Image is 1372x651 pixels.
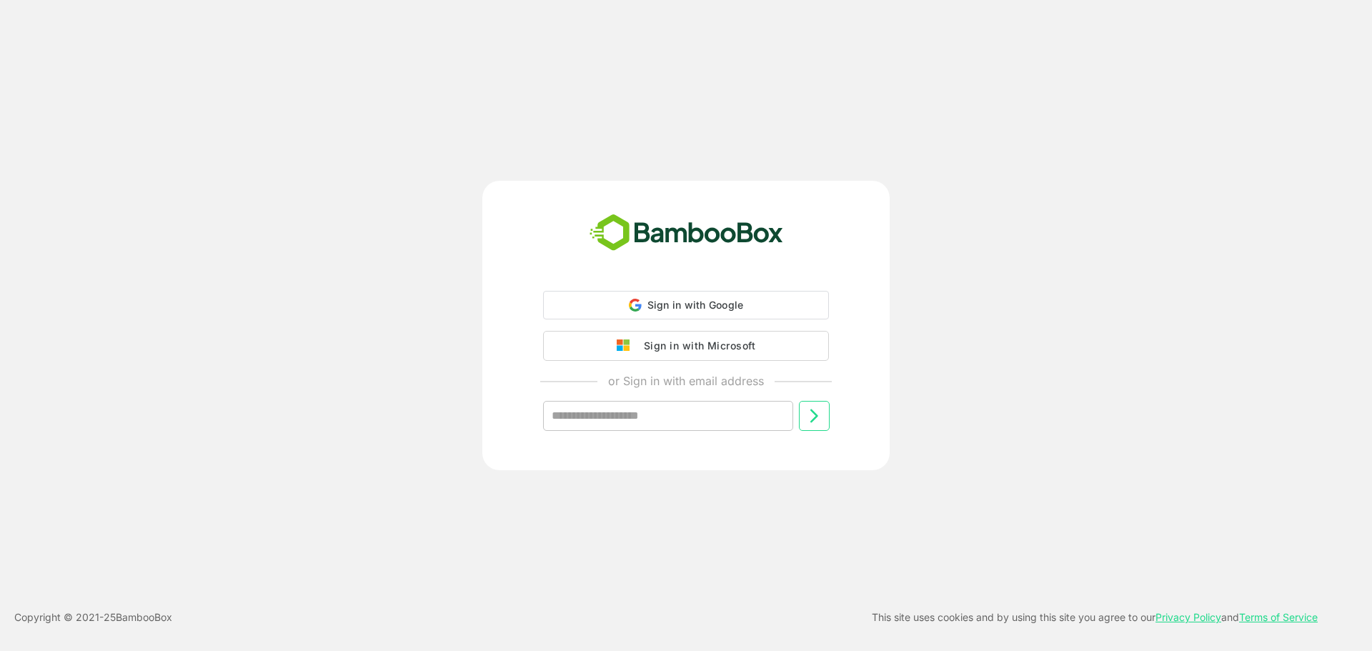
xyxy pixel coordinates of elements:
span: Sign in with Google [647,299,744,311]
button: Sign in with Microsoft [543,331,829,361]
p: Copyright © 2021- 25 BambooBox [14,609,172,626]
div: Sign in with Google [543,291,829,319]
a: Privacy Policy [1155,611,1221,623]
p: or Sign in with email address [608,372,764,389]
p: This site uses cookies and by using this site you agree to our and [872,609,1318,626]
img: google [617,339,637,352]
a: Terms of Service [1239,611,1318,623]
img: bamboobox [582,209,791,257]
div: Sign in with Microsoft [637,337,755,355]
